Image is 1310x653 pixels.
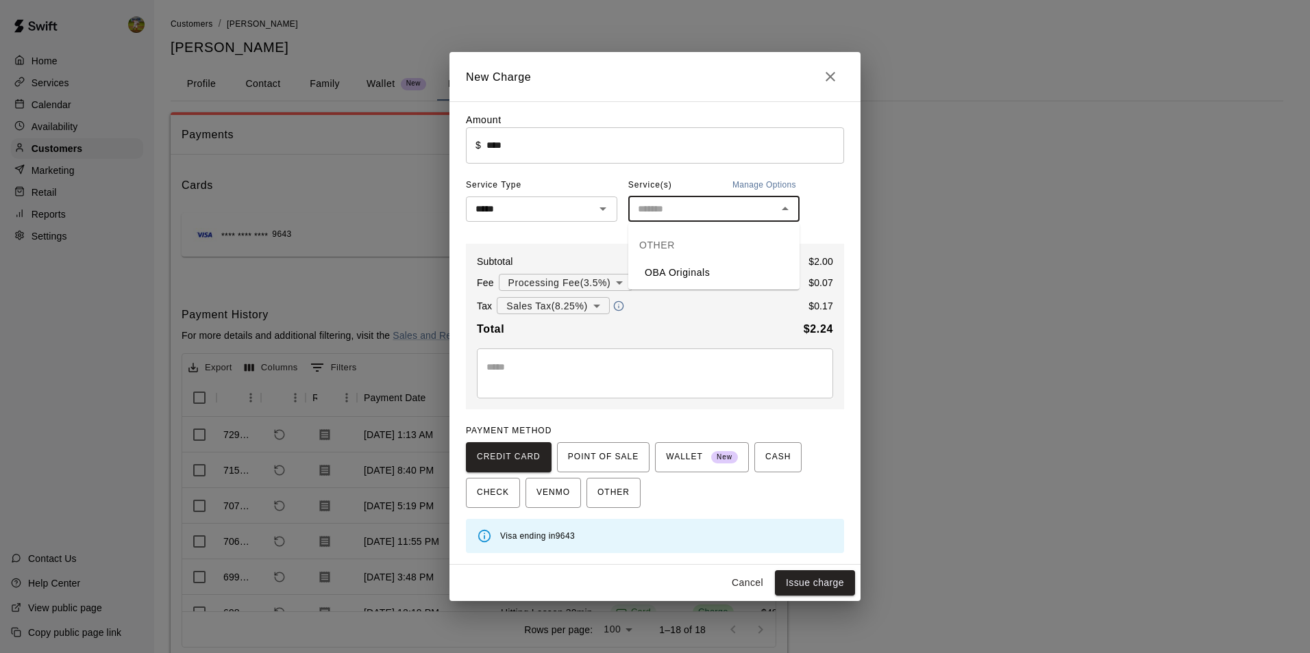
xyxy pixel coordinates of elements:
[526,478,581,508] button: VENMO
[804,323,833,335] b: $ 2.24
[477,482,509,504] span: CHECK
[628,261,800,284] li: OBA Originals
[466,114,502,125] label: Amount
[655,442,749,472] button: WALLET New
[477,446,541,468] span: CREDIT CARD
[477,276,494,290] p: Fee
[776,199,795,218] button: Close
[593,199,613,218] button: Open
[449,52,861,101] h2: New Charge
[557,442,650,472] button: POINT OF SALE
[808,255,833,268] p: $ 2.00
[466,478,520,508] button: CHECK
[477,255,513,268] p: Subtotal
[711,448,738,467] span: New
[466,426,552,435] span: PAYMENT METHOD
[500,531,575,541] span: Visa ending in 9643
[817,63,844,90] button: Close
[729,175,800,196] button: Manage Options
[666,446,738,468] span: WALLET
[499,270,633,295] div: Processing Fee ( 3.5 % )
[497,293,609,318] div: Sales Tax ( 8.25 %)
[808,299,833,313] p: $ 0.17
[568,446,639,468] span: POINT OF SALE
[765,446,791,468] span: CASH
[477,299,492,313] p: Tax
[726,570,769,596] button: Cancel
[586,478,641,508] button: OTHER
[597,482,630,504] span: OTHER
[466,442,552,472] button: CREDIT CARD
[466,175,617,196] span: Service Type
[477,323,504,335] b: Total
[754,442,802,472] button: CASH
[536,482,570,504] span: VENMO
[808,276,833,290] p: $ 0.07
[628,229,800,261] div: OTHER
[775,570,855,596] button: Issue charge
[475,138,481,152] p: $
[628,175,672,196] span: Service(s)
